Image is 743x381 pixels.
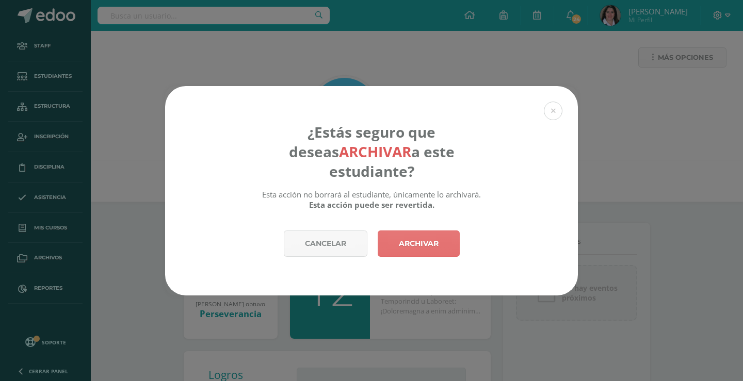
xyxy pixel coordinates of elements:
a: Archivar [378,230,460,257]
a: Cancelar [284,230,367,257]
strong: archivar [339,142,411,161]
button: Close (Esc) [544,102,562,120]
h4: ¿Estás seguro que deseas a este estudiante? [257,122,486,181]
div: Esta acción no borrará al estudiante, únicamente lo archivará. [257,189,486,210]
strong: Esta acción puede ser revertida. [309,200,434,210]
